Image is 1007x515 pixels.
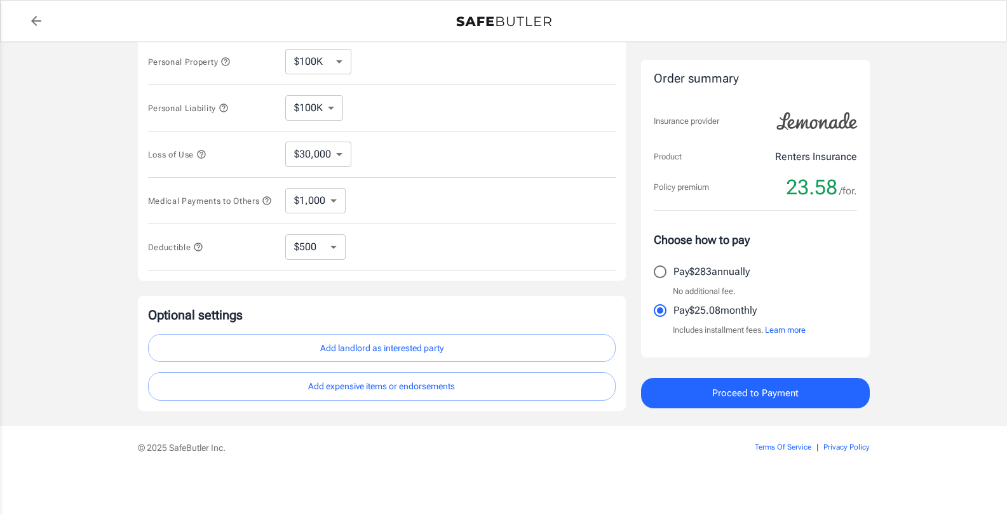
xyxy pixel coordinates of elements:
[823,443,870,451] a: Privacy Policy
[148,334,616,363] button: Add landlord as interested party
[24,8,49,34] a: back to quotes
[769,104,865,139] img: Lemonade
[148,243,204,252] span: Deductible
[148,239,204,255] button: Deductible
[673,303,757,318] p: Pay $25.08 monthly
[148,306,616,324] p: Optional settings
[786,175,837,200] span: 23.58
[148,104,229,113] span: Personal Liability
[654,115,719,128] p: Insurance provider
[673,285,736,298] p: No additional fee.
[148,372,616,401] button: Add expensive items or endorsements
[654,150,682,163] p: Product
[148,150,206,159] span: Loss of Use
[148,193,273,208] button: Medical Payments to Others
[755,443,811,451] a: Terms Of Service
[148,54,231,69] button: Personal Property
[641,378,870,408] button: Proceed to Payment
[765,324,806,337] button: Learn more
[775,150,857,163] font: Renters Insurance
[816,443,818,451] span: |
[148,196,273,206] span: Medical Payments to Others
[654,231,857,248] p: Choose how to pay
[839,185,857,197] font: /for.
[456,17,551,27] img: Back to quotes
[148,100,229,116] button: Personal Liability
[712,385,799,401] span: Proceed to Payment
[673,324,806,337] p: Includes installment fees.
[654,70,857,88] div: Order summary
[673,264,750,279] p: Pay $283 annually
[138,441,683,454] p: © 2025 SafeButler Inc.
[654,181,709,194] p: Policy premium
[148,57,231,67] span: Personal Property
[148,147,206,162] button: Loss of Use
